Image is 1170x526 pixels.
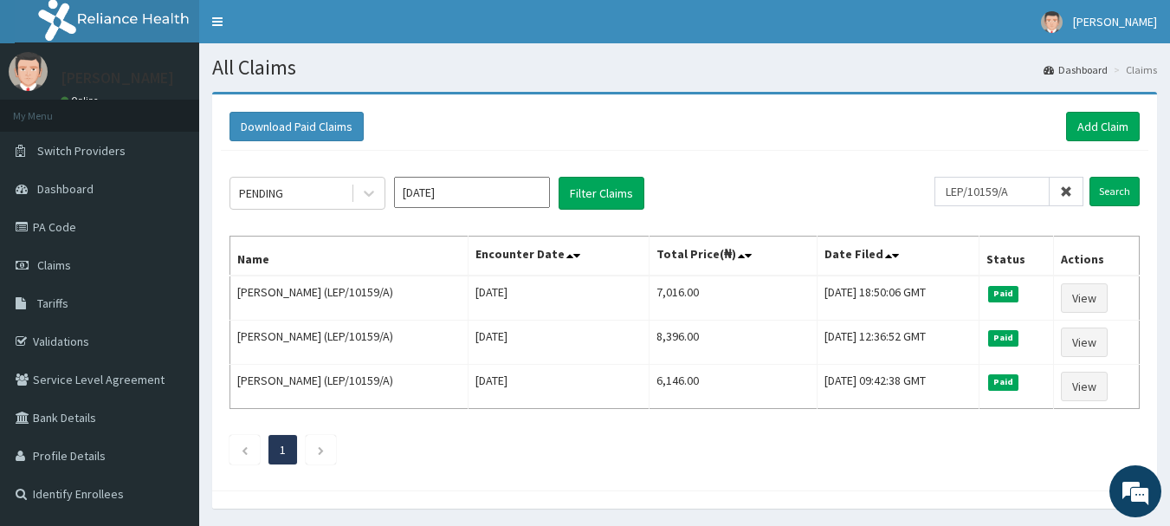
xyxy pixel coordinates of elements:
td: [PERSON_NAME] (LEP/10159/A) [230,321,469,365]
span: [PERSON_NAME] [1073,14,1157,29]
input: Select Month and Year [394,177,550,208]
p: [PERSON_NAME] [61,70,174,86]
span: Tariffs [37,295,68,311]
th: Actions [1053,237,1139,276]
li: Claims [1109,62,1157,77]
button: Filter Claims [559,177,644,210]
td: 6,146.00 [649,365,817,409]
a: Previous page [241,442,249,458]
td: [DATE] [468,276,649,321]
td: [DATE] 18:50:06 GMT [817,276,979,321]
td: [DATE] [468,365,649,409]
a: Add Claim [1066,112,1140,141]
th: Status [979,237,1053,276]
a: Page 1 is your current page [280,442,286,458]
span: Dashboard [37,181,94,197]
th: Name [230,237,469,276]
th: Date Filed [817,237,979,276]
td: [DATE] 12:36:52 GMT [817,321,979,365]
th: Total Price(₦) [649,237,817,276]
span: Paid [988,286,1019,302]
a: Next page [317,442,325,458]
a: View [1061,372,1108,401]
button: Download Paid Claims [229,112,364,141]
span: Claims [37,257,71,273]
td: 8,396.00 [649,321,817,365]
td: [DATE] 09:42:38 GMT [817,365,979,409]
td: [PERSON_NAME] (LEP/10159/A) [230,365,469,409]
span: Paid [988,374,1019,390]
a: View [1061,283,1108,313]
th: Encounter Date [468,237,649,276]
a: View [1061,328,1108,357]
span: Paid [988,330,1019,346]
input: Search [1089,177,1140,206]
img: User Image [9,52,48,91]
a: Dashboard [1044,62,1108,77]
h1: All Claims [212,56,1157,79]
span: Switch Providers [37,143,126,159]
a: Online [61,94,102,107]
td: [PERSON_NAME] (LEP/10159/A) [230,276,469,321]
img: User Image [1041,11,1063,33]
div: PENDING [239,185,283,202]
td: [DATE] [468,321,649,365]
td: 7,016.00 [649,276,817,321]
input: Search by HMO ID [934,177,1050,206]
